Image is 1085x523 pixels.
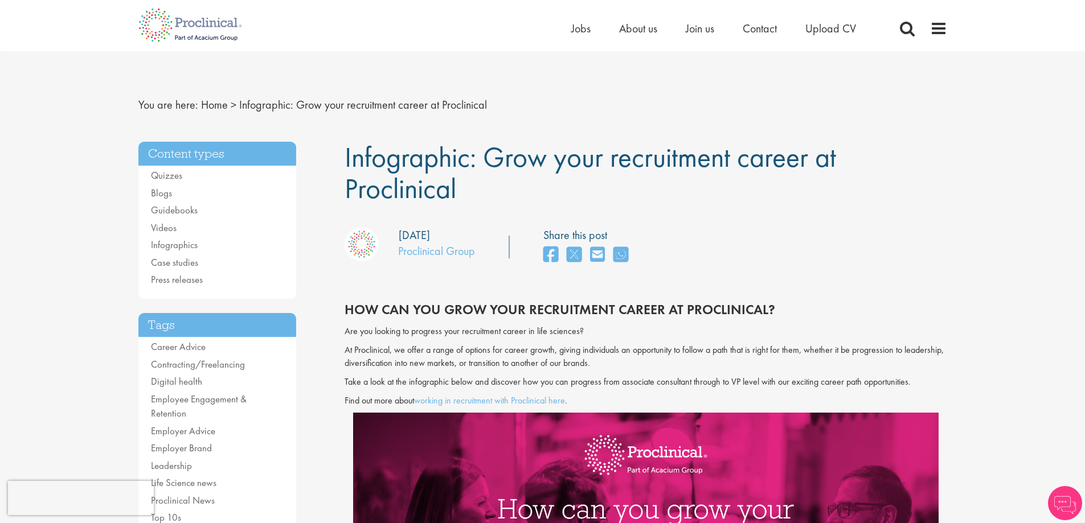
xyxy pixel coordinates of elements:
[151,393,247,420] a: Employee Engagement & Retention
[399,227,430,244] div: [DATE]
[345,394,947,407] p: Find out more about .
[151,494,215,506] a: Proclinical News
[151,221,177,234] a: Videos
[151,204,198,216] a: Guidebooks
[201,97,228,112] a: breadcrumb link
[151,340,206,353] a: Career Advice
[151,442,212,454] a: Employer Brand
[619,21,657,36] a: About us
[567,243,582,267] a: share on twitter
[345,376,947,389] p: Take a look at the infographic below and discover how you can progress from associate consultant ...
[151,187,172,199] a: Blogs
[151,425,215,437] a: Employer Advice
[1048,486,1082,520] img: Chatbot
[231,97,236,112] span: >
[138,142,297,166] h3: Content types
[239,97,487,112] span: Infographic: Grow your recruitment career at Proclinical
[398,244,475,258] a: Proclinical Group
[590,243,605,267] a: share on email
[138,97,198,112] span: You are here:
[151,358,245,370] a: Contracting/Freelancing
[743,21,777,36] a: Contact
[686,21,714,36] a: Join us
[543,227,634,244] label: Share this post
[151,375,202,388] a: Digital health
[151,169,182,182] a: Quizzes
[345,300,775,318] span: HOW Can you grow your recruitment career at proclinical?
[345,325,584,337] span: Are you looking to progress your recruitment career in life sciences?
[345,227,379,261] img: Proclinical Group
[543,243,558,267] a: share on facebook
[151,459,192,472] a: Leadership
[151,476,216,489] a: Life Science news
[613,243,628,267] a: share on whats app
[8,481,154,515] iframe: reCAPTCHA
[151,256,198,269] a: Case studies
[345,344,944,369] span: At Proclinical, we offer a range of options for career growth, giving individuals an opportunity ...
[805,21,856,36] a: Upload CV
[414,394,565,406] a: working in recruitment with Proclinical here
[138,313,297,337] h3: Tags
[151,273,203,286] a: Press releases
[571,21,591,36] a: Jobs
[151,238,198,251] a: Infographics
[345,139,836,207] span: Infographic: Grow your recruitment career at Proclinical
